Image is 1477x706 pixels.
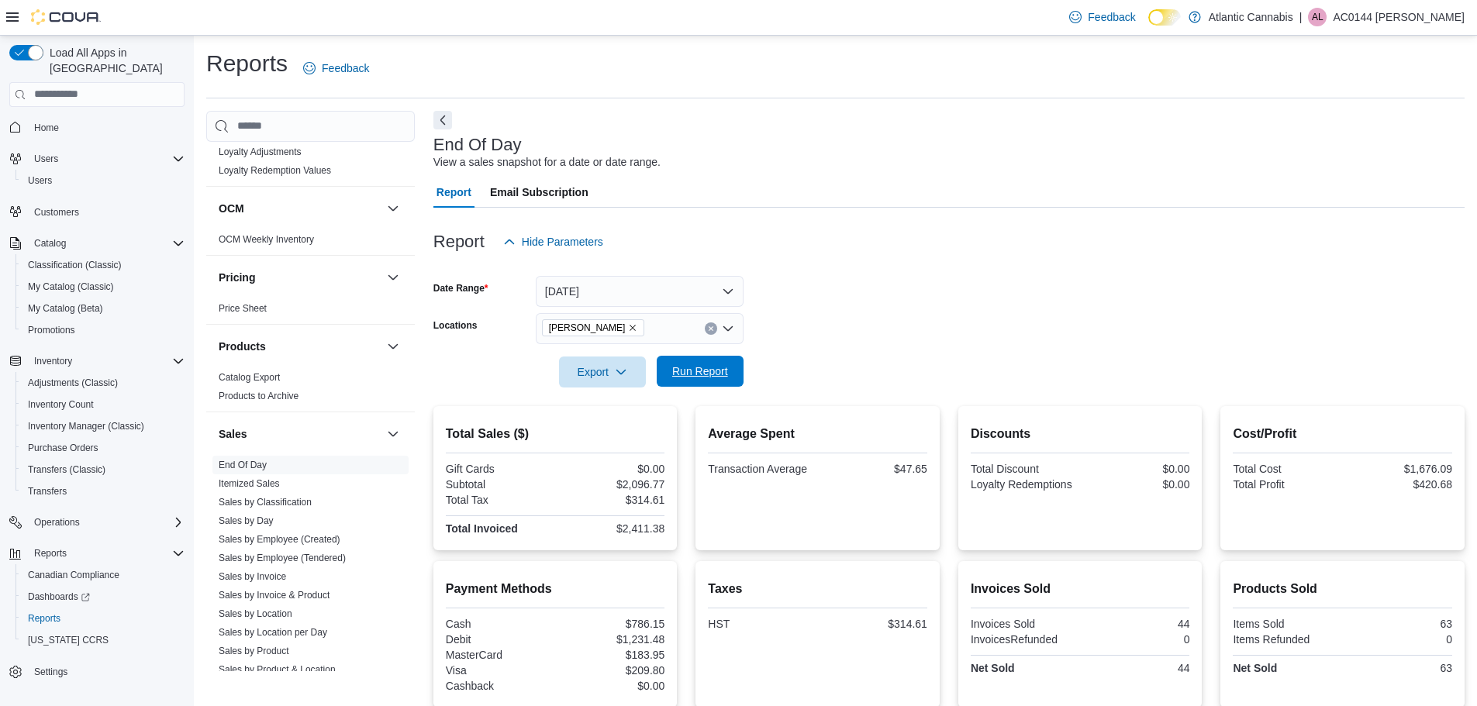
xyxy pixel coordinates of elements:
span: Promotions [22,321,185,339]
button: Sales [219,426,381,442]
h3: Sales [219,426,247,442]
span: Operations [28,513,185,532]
button: Users [16,170,191,191]
button: Operations [3,511,191,533]
button: Inventory [3,350,191,372]
span: Adjustments (Classic) [28,377,118,389]
div: 44 [1083,618,1189,630]
span: Reports [28,544,185,563]
h2: Cost/Profit [1233,425,1452,443]
a: Users [22,171,58,190]
button: Inventory Count [16,394,191,415]
button: Hide Parameters [497,226,609,257]
span: Purchase Orders [28,442,98,454]
button: Export [559,356,646,387]
h3: Products [219,339,266,354]
span: Users [34,153,58,165]
div: $0.00 [1083,478,1189,491]
span: Inventory [28,352,185,370]
span: Report [437,177,471,208]
div: $314.61 [821,618,927,630]
div: Loyalty Redemptions [971,478,1077,491]
span: Sales by Day [219,515,274,527]
button: Catalog [28,234,72,253]
div: Pricing [206,299,415,324]
input: Dark Mode [1148,9,1181,26]
span: Canadian Compliance [22,566,185,584]
span: My Catalog (Classic) [22,277,185,296]
a: My Catalog (Beta) [22,299,109,318]
a: Canadian Compliance [22,566,126,584]
span: Canadian Compliance [28,569,119,581]
div: Items Sold [1233,618,1339,630]
button: Users [3,148,191,170]
span: Dashboards [22,587,185,606]
span: Sales by Employee (Created) [219,533,340,546]
span: Transfers [28,485,67,498]
button: Operations [28,513,86,532]
div: InvoicesRefunded [971,633,1077,646]
a: Adjustments (Classic) [22,374,124,392]
span: Catalog Export [219,371,280,384]
button: Canadian Compliance [16,564,191,586]
a: Transfers (Classic) [22,460,112,479]
a: Products to Archive [219,391,299,401]
div: $420.68 [1346,478,1452,491]
p: Atlantic Cannabis [1209,8,1293,26]
button: Pricing [384,268,402,287]
h3: OCM [219,201,244,216]
button: Products [219,339,381,354]
button: My Catalog (Beta) [16,298,191,319]
button: Settings [3,660,191,683]
a: Sales by Invoice [219,571,286,582]
button: Customers [3,201,191,223]
span: Users [22,171,185,190]
div: Visa [446,664,552,677]
strong: Net Sold [1233,662,1277,674]
span: Sales by Location [219,608,292,620]
span: Run Report [672,363,728,379]
button: Promotions [16,319,191,341]
a: Sales by Classification [219,497,312,508]
span: My Catalog (Beta) [28,302,103,315]
a: End Of Day [219,460,267,470]
div: $786.15 [558,618,664,630]
div: Debit [446,633,552,646]
span: Sales by Employee (Tendered) [219,552,346,564]
span: Home [34,122,59,134]
span: Bay Roberts [542,319,645,336]
span: Sales by Location per Day [219,626,327,639]
span: My Catalog (Beta) [22,299,185,318]
a: Price Sheet [219,303,267,314]
h2: Average Spent [708,425,927,443]
a: Inventory Count [22,395,100,414]
div: $0.00 [558,680,664,692]
div: Total Profit [1233,478,1339,491]
a: Sales by Product [219,646,289,656]
span: Classification (Classic) [22,256,185,274]
a: Loyalty Redemption Values [219,165,331,176]
a: Customers [28,203,85,222]
h2: Invoices Sold [971,580,1190,598]
span: [PERSON_NAME] [549,320,626,336]
span: Home [28,118,185,137]
a: Dashboards [16,586,191,608]
span: Sales by Invoice & Product [219,589,330,601]
h3: Report [433,232,485,251]
div: 44 [1083,662,1189,674]
span: Reports [22,609,185,628]
button: Classification (Classic) [16,254,191,276]
button: Transfers (Classic) [16,459,191,480]
span: Sales by Invoice [219,570,286,583]
div: Subtotal [446,478,552,491]
span: Export [568,356,637,387]
div: Invoices Sold [971,618,1077,630]
span: Feedback [322,60,369,76]
span: Hide Parameters [522,234,603,250]
div: MasterCard [446,649,552,661]
div: 63 [1346,662,1452,674]
div: $0.00 [558,463,664,475]
button: Reports [28,544,73,563]
a: Reports [22,609,67,628]
span: Price Sheet [219,302,267,315]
